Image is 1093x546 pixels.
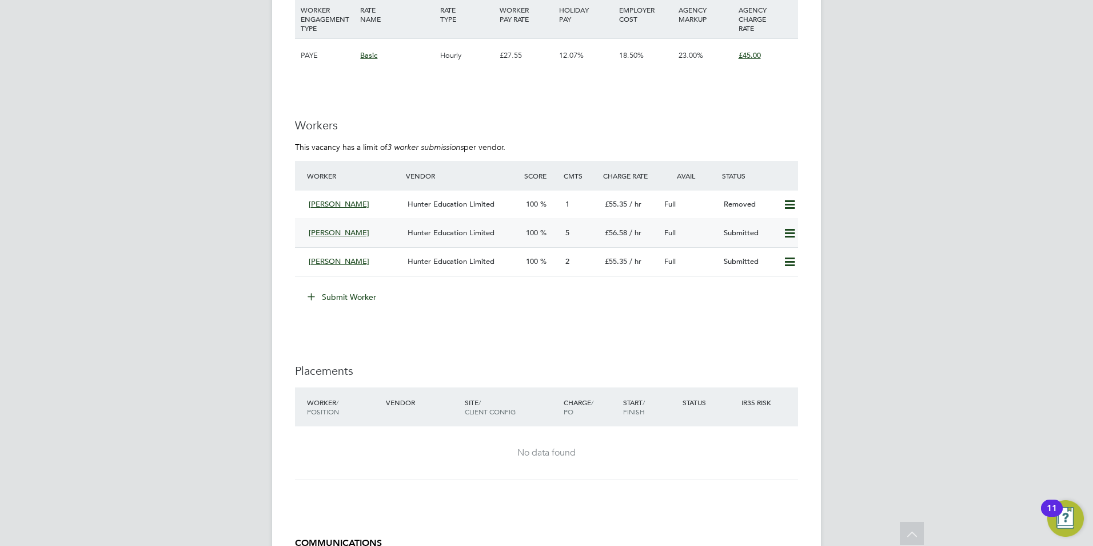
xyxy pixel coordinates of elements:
span: £45.00 [739,50,761,60]
span: £56.58 [605,228,627,238]
div: Site [462,392,561,422]
span: 100 [526,228,538,238]
span: Hunter Education Limited [408,228,494,238]
span: 12.07% [559,50,584,60]
div: Cmts [561,165,600,186]
div: Vendor [383,392,462,413]
span: 100 [526,256,538,266]
button: Submit Worker [300,288,385,306]
div: Status [680,392,739,413]
div: Submitted [719,252,779,271]
h3: Workers [295,118,798,133]
span: [PERSON_NAME] [309,256,369,266]
span: 23.00% [679,50,703,60]
div: Hourly [437,39,497,72]
span: Full [664,199,676,209]
div: Charge Rate [600,165,660,186]
span: 18.50% [619,50,644,60]
div: Start [620,392,680,422]
p: This vacancy has a limit of per vendor. [295,142,798,152]
span: / hr [629,199,641,209]
div: IR35 Risk [739,392,778,413]
h3: Placements [295,363,798,378]
button: Open Resource Center, 11 new notifications [1047,500,1084,537]
span: 100 [526,199,538,209]
span: Full [664,228,676,238]
div: 11 [1047,508,1057,523]
span: / Client Config [465,398,516,416]
span: / PO [564,398,593,416]
span: / Position [307,398,339,416]
span: / Finish [623,398,645,416]
div: No data found [306,447,787,459]
span: £55.35 [605,199,627,209]
span: / hr [629,228,641,238]
div: £27.55 [497,39,556,72]
span: Hunter Education Limited [408,256,494,266]
span: Basic [360,50,377,60]
span: [PERSON_NAME] [309,228,369,238]
div: Worker [304,392,383,422]
span: Full [664,256,676,266]
div: Removed [719,195,779,214]
div: Worker [304,165,403,186]
span: 5 [565,228,569,238]
div: Charge [561,392,620,422]
span: Hunter Education Limited [408,199,494,209]
span: 2 [565,256,569,266]
div: Submitted [719,224,779,243]
div: Vendor [403,165,521,186]
div: Score [521,165,561,186]
span: £55.35 [605,256,627,266]
div: Status [719,165,798,186]
span: [PERSON_NAME] [309,199,369,209]
span: 1 [565,199,569,209]
span: / hr [629,256,641,266]
div: Avail [660,165,719,186]
div: PAYE [298,39,357,72]
em: 3 worker submissions [387,142,464,152]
